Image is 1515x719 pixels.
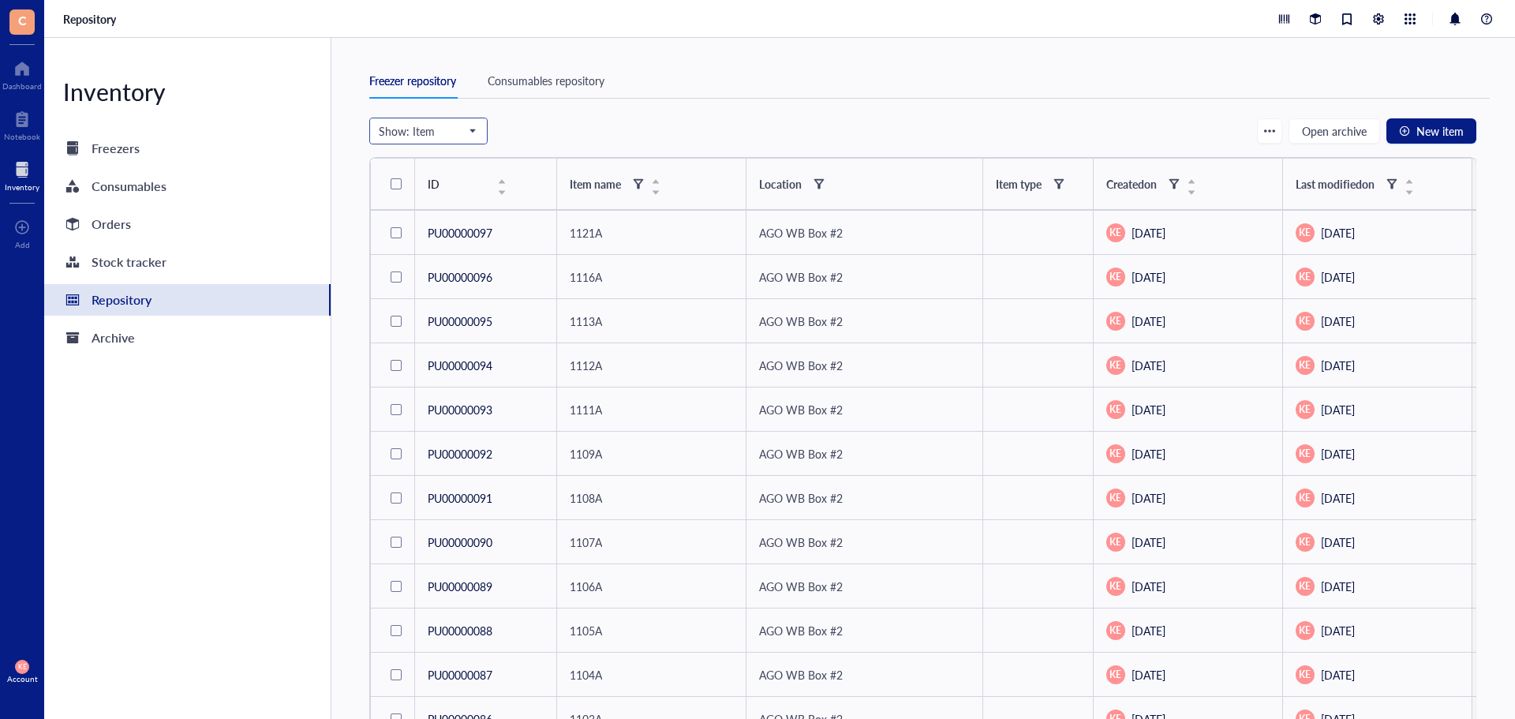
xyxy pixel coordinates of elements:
td: PU00000093 [415,388,557,432]
div: Inventory [44,76,331,107]
span: 1107A [570,534,602,550]
div: Consumables [92,175,166,197]
div: AGO WB Box #2 [759,534,843,551]
div: [DATE] [1106,533,1270,552]
span: KE [1299,624,1311,638]
a: Consumables [44,170,331,202]
a: Freezers [44,133,331,164]
td: PU00000088 [415,609,557,653]
div: AGO WB Box #2 [759,622,843,639]
span: C [18,10,27,30]
span: KE [1109,226,1121,240]
span: 1116A [570,269,602,285]
span: KE [1299,403,1311,417]
div: Location [759,175,802,193]
span: KE [1109,668,1121,682]
div: Repository [92,289,151,311]
span: KE [1299,314,1311,328]
div: Notebook [4,132,40,141]
div: [DATE] [1296,577,1459,596]
span: KE [1299,270,1311,284]
div: [DATE] [1106,489,1270,507]
span: KE [1109,491,1121,505]
td: PU00000095 [415,299,557,343]
span: KE [1109,403,1121,417]
span: KE [18,663,27,671]
div: Consumables repository [488,72,604,89]
div: AGO WB Box #2 [759,313,843,330]
a: Inventory [5,157,39,192]
span: KE [1299,668,1311,682]
span: KE [1299,491,1311,505]
a: Repository [44,284,331,316]
div: [DATE] [1106,312,1270,331]
div: [DATE] [1106,621,1270,640]
div: AGO WB Box #2 [759,401,843,418]
span: 1113A [570,313,602,329]
a: Notebook [4,107,40,141]
span: 1108A [570,490,602,506]
div: ID [428,175,494,193]
div: [DATE] [1106,444,1270,463]
span: 1112A [570,358,602,373]
div: [DATE] [1106,356,1270,375]
div: Freezers [92,137,140,159]
div: [DATE] [1296,223,1459,242]
div: AGO WB Box #2 [759,666,843,683]
div: [DATE] [1106,268,1270,286]
span: KE [1109,270,1121,284]
td: PU00000097 [415,211,557,255]
td: PU00000096 [415,255,557,299]
div: [DATE] [1106,223,1270,242]
div: Archive [92,327,135,349]
a: Stock tracker [44,246,331,278]
div: Freezer repository [369,72,456,89]
td: PU00000092 [415,432,557,476]
div: [DATE] [1296,489,1459,507]
span: KE [1299,447,1311,461]
span: KE [1299,358,1311,373]
span: KE [1109,358,1121,373]
span: KE [1299,535,1311,549]
div: Account [7,674,38,683]
div: Created on [1106,175,1157,193]
span: 1106A [570,579,602,594]
div: Stock tracker [92,251,166,273]
div: [DATE] [1296,665,1459,684]
div: AGO WB Box #2 [759,357,843,374]
td: PU00000089 [415,564,557,609]
div: [DATE] [1296,312,1459,331]
div: Last modified on [1296,175,1375,193]
span: 1109A [570,446,602,462]
div: AGO WB Box #2 [759,489,843,507]
div: AGO WB Box #2 [759,268,843,286]
td: PU00000090 [415,520,557,564]
span: KE [1109,314,1121,328]
span: KE [1299,579,1311,594]
span: 1104A [570,667,602,683]
div: Orders [92,213,131,235]
span: 1111A [570,402,602,418]
span: KE [1109,535,1121,549]
span: KE [1109,579,1121,594]
div: AGO WB Box #2 [759,224,843,242]
span: KE [1299,226,1311,240]
span: 1121A [570,225,602,241]
td: PU00000094 [415,343,557,388]
span: KE [1109,447,1121,461]
a: Repository [63,12,119,26]
span: New item [1416,125,1464,137]
div: [DATE] [1106,577,1270,596]
span: Show: Item [379,124,475,138]
div: [DATE] [1296,621,1459,640]
td: PU00000091 [415,476,557,520]
a: Dashboard [2,56,42,91]
span: KE [1109,624,1121,638]
div: [DATE] [1296,268,1459,286]
a: Archive [44,322,331,354]
div: [DATE] [1296,356,1459,375]
div: [DATE] [1296,400,1459,419]
div: [DATE] [1296,444,1459,463]
a: Orders [44,208,331,240]
div: Dashboard [2,81,42,91]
